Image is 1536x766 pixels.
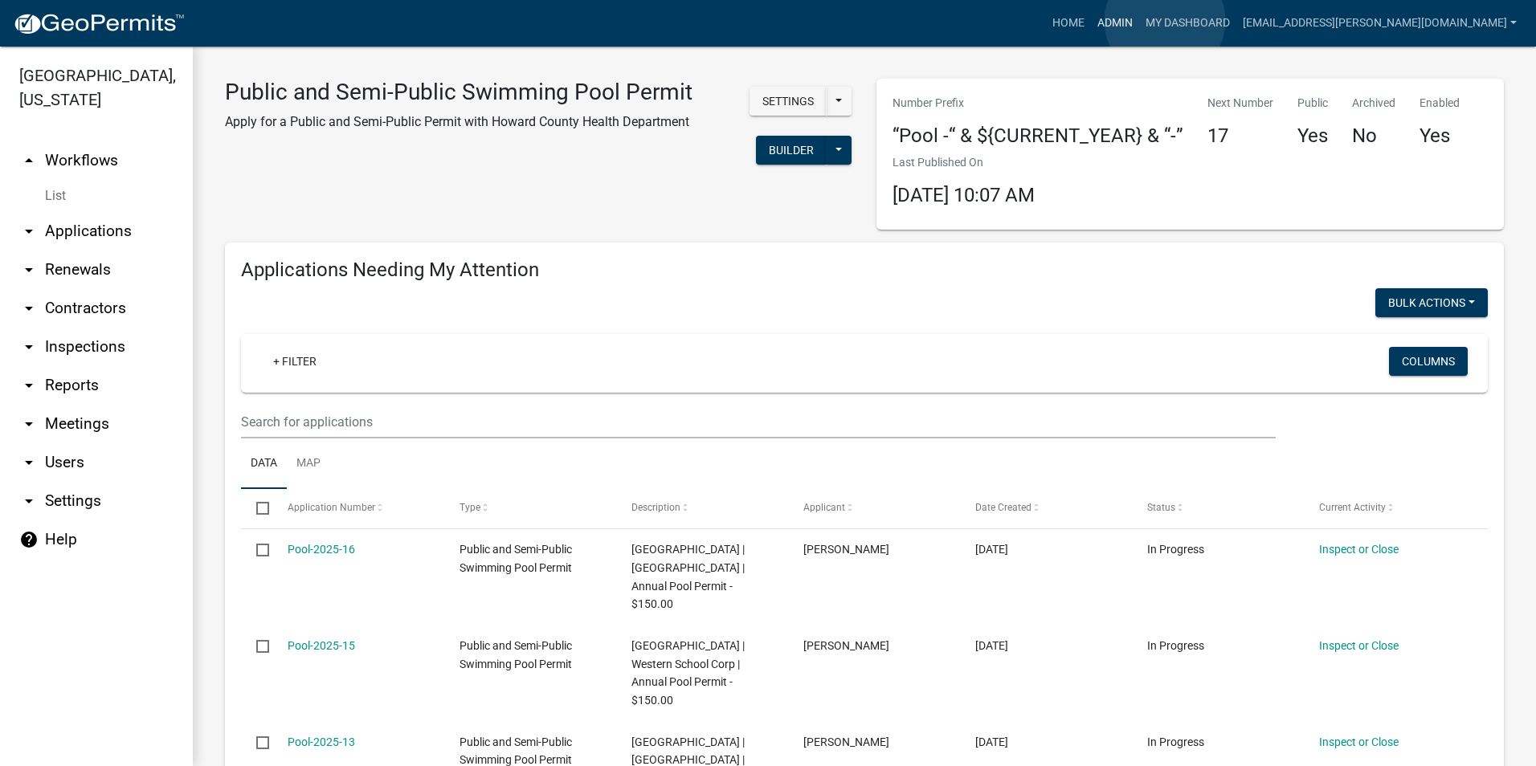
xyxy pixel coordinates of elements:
datatable-header-cell: Type [443,489,615,528]
p: Last Published On [893,154,1035,171]
a: Home [1046,8,1091,39]
p: Number Prefix [893,95,1183,112]
span: Jennifer Keller [803,735,889,748]
p: Archived [1352,95,1395,112]
h4: Yes [1420,124,1460,148]
h4: Applications Needing My Attention [241,259,1488,282]
i: help [19,530,39,549]
span: 08/11/2025 [975,543,1008,556]
h4: No [1352,124,1395,148]
datatable-header-cell: Select [241,489,272,528]
button: Settings [750,87,827,116]
i: arrow_drop_down [19,376,39,395]
h4: “Pool -“ & ${CURRENT_YEAR} & “-” [893,124,1183,148]
i: arrow_drop_down [19,260,39,279]
a: Map [287,438,330,490]
a: My Dashboard [1139,8,1236,39]
span: Jennifer Keller [803,543,889,556]
button: Columns [1389,347,1468,376]
span: Description [631,502,680,513]
i: arrow_drop_down [19,414,39,434]
span: Public and Semi-Public Swimming Pool Permit [460,543,572,574]
span: Kokomo High School | Kokomo High School | Annual Pool Permit - $150.00 [631,543,745,610]
datatable-header-cell: Description [616,489,788,528]
i: arrow_drop_up [19,151,39,170]
span: In Progress [1147,639,1204,652]
a: [EMAIL_ADDRESS][PERSON_NAME][DOMAIN_NAME] [1236,8,1523,39]
datatable-header-cell: Applicant [788,489,960,528]
span: In Progress [1147,543,1204,556]
datatable-header-cell: Date Created [960,489,1132,528]
input: Search for applications [241,405,1276,438]
a: Data [241,438,287,490]
a: Pool-2025-16 [288,543,355,556]
h3: Public and Semi-Public Swimming Pool Permit [225,79,692,106]
button: Builder [756,136,827,165]
a: Inspect or Close [1319,735,1399,748]
span: Current Activity [1319,502,1386,513]
span: In Progress [1147,735,1204,748]
p: Public [1297,95,1328,112]
span: Type [460,502,480,513]
button: Bulk Actions [1375,288,1488,317]
span: Application Number [288,502,375,513]
span: 08/11/2025 [975,639,1008,652]
datatable-header-cell: Status [1132,489,1304,528]
span: Applicant [803,502,845,513]
h4: Yes [1297,124,1328,148]
i: arrow_drop_down [19,299,39,318]
p: Apply for a Public and Semi-Public Permit with Howard County Health Department [225,112,692,132]
datatable-header-cell: Current Activity [1304,489,1476,528]
i: arrow_drop_down [19,337,39,357]
a: Inspect or Close [1319,543,1399,556]
a: Admin [1091,8,1139,39]
span: Western High School | Western School Corp | Annual Pool Permit - $150.00 [631,639,745,707]
i: arrow_drop_down [19,491,39,511]
a: Inspect or Close [1319,639,1399,652]
a: Pool-2025-13 [288,735,355,748]
p: Enabled [1420,95,1460,112]
i: arrow_drop_down [19,453,39,472]
span: 08/11/2025 [975,735,1008,748]
datatable-header-cell: Application Number [272,489,443,528]
span: [DATE] 10:07 AM [893,184,1035,206]
span: Date Created [975,502,1031,513]
a: Pool-2025-15 [288,639,355,652]
p: Next Number [1207,95,1273,112]
a: + Filter [260,347,329,376]
span: Public and Semi-Public Swimming Pool Permit [460,639,572,670]
i: arrow_drop_down [19,222,39,241]
span: Status [1147,502,1175,513]
span: Barrett Bates [803,639,889,652]
h4: 17 [1207,124,1273,148]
